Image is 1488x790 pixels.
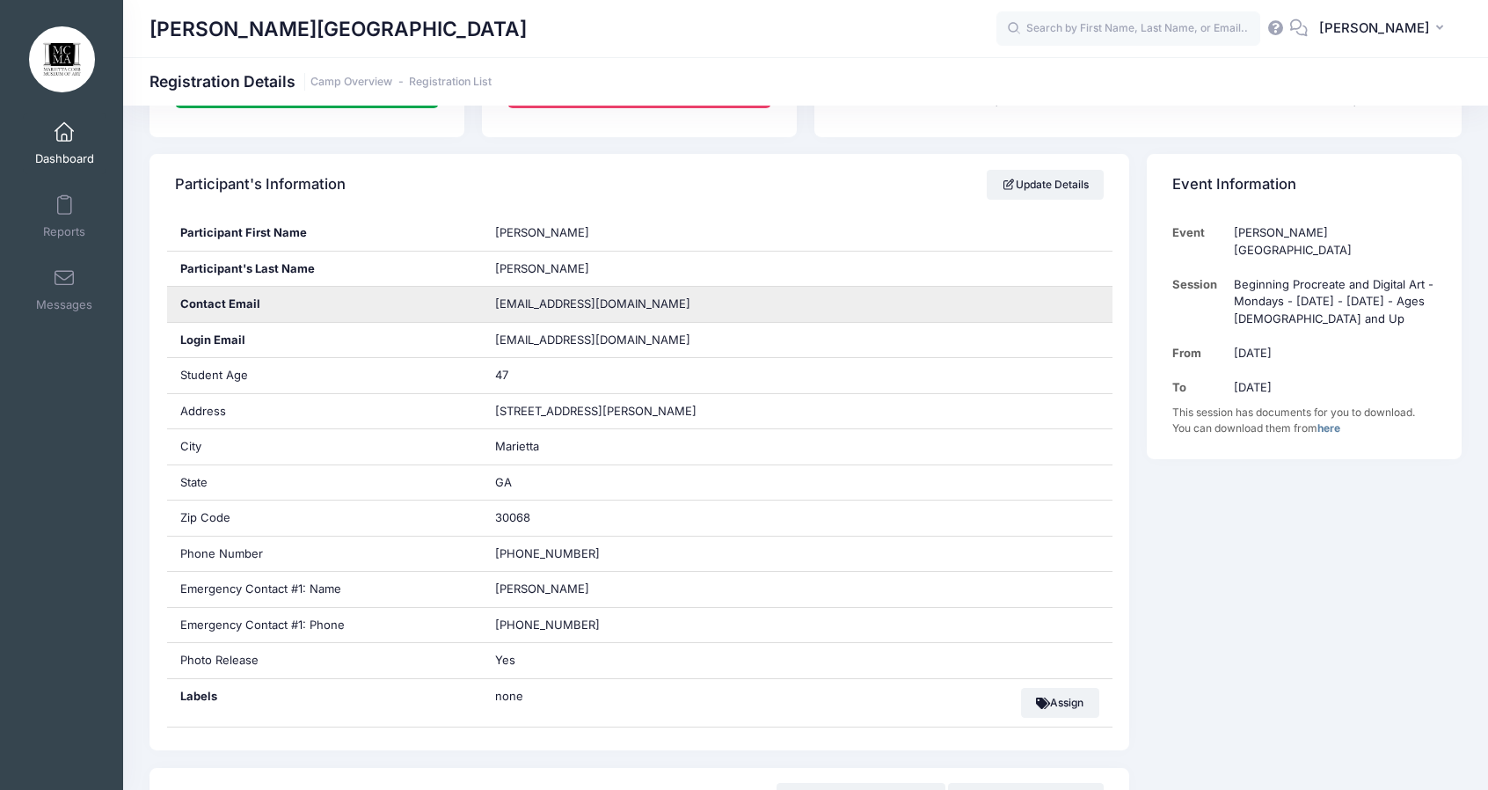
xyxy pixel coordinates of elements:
[167,323,482,358] div: Login Email
[29,26,95,92] img: Marietta Cobb Museum of Art
[1172,405,1436,436] div: This session has documents for you to download. You can download them from
[1226,336,1436,370] td: [DATE]
[167,216,482,251] div: Participant First Name
[409,76,492,89] a: Registration List
[495,225,589,239] span: [PERSON_NAME]
[1226,370,1436,405] td: [DATE]
[167,572,482,607] div: Emergency Contact #1: Name
[1021,688,1099,718] button: Assign
[495,332,715,349] span: [EMAIL_ADDRESS][DOMAIN_NAME]
[495,439,539,453] span: Marietta
[1308,9,1462,49] button: [PERSON_NAME]
[23,259,106,320] a: Messages
[1172,336,1226,370] td: From
[495,510,530,524] span: 30068
[167,537,482,572] div: Phone Number
[23,186,106,247] a: Reports
[167,679,482,727] div: Labels
[150,9,527,49] h1: [PERSON_NAME][GEOGRAPHIC_DATA]
[495,261,589,275] span: [PERSON_NAME]
[167,501,482,536] div: Zip Code
[996,11,1260,47] input: Search by First Name, Last Name, or Email...
[167,429,482,464] div: City
[1226,267,1436,336] td: Beginning Procreate and Digital Art - Mondays - [DATE] - [DATE] - Ages [DEMOGRAPHIC_DATA] and Up
[495,546,600,560] span: [PHONE_NUMBER]
[495,475,512,489] span: GA
[167,465,482,501] div: State
[1172,267,1226,336] td: Session
[35,151,94,166] span: Dashboard
[150,72,492,91] h1: Registration Details
[167,358,482,393] div: Student Age
[167,252,482,287] div: Participant's Last Name
[495,653,515,667] span: Yes
[167,287,482,322] div: Contact Email
[495,368,508,382] span: 47
[495,404,697,418] span: [STREET_ADDRESS][PERSON_NAME]
[167,394,482,429] div: Address
[1317,421,1340,435] a: here
[167,608,482,643] div: Emergency Contact #1: Phone
[1172,216,1226,267] td: Event
[495,296,690,311] span: [EMAIL_ADDRESS][DOMAIN_NAME]
[987,170,1104,200] a: Update Details
[1172,370,1226,405] td: To
[495,618,600,632] span: [PHONE_NUMBER]
[310,76,392,89] a: Camp Overview
[495,688,715,706] span: none
[175,160,346,210] h4: Participant's Information
[36,297,92,312] span: Messages
[495,582,589,596] span: [PERSON_NAME]
[1319,18,1430,38] span: [PERSON_NAME]
[23,113,106,174] a: Dashboard
[1226,216,1436,267] td: [PERSON_NAME][GEOGRAPHIC_DATA]
[1172,160,1296,210] h4: Event Information
[43,224,85,239] span: Reports
[167,643,482,678] div: Photo Release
